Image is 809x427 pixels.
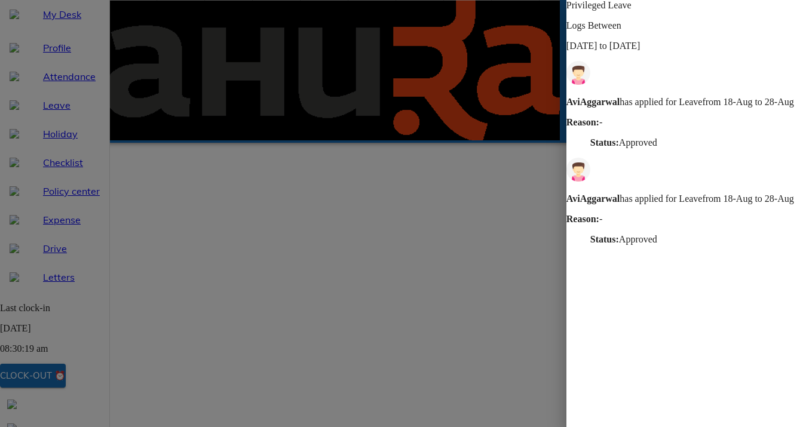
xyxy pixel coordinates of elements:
[566,61,590,85] img: weLlBVrZJxSdAAAAABJRU5ErkJggg==
[590,234,619,244] strong: Status:
[566,214,599,224] strong: Reason:
[566,214,809,225] p: -
[566,158,590,182] img: weLlBVrZJxSdAAAAABJRU5ErkJggg==
[590,137,809,148] p: Approved
[566,193,620,204] strong: Avi Aggarwal
[566,117,809,128] p: -
[566,41,809,51] p: [DATE] to [DATE]
[566,193,809,204] p: has applied for Leave from 18-Aug to 28-Aug
[566,97,809,107] p: has applied for Leave from 18-Aug to 28-Aug
[566,117,599,127] strong: Reason:
[566,97,620,107] strong: Avi Aggarwal
[590,234,809,245] p: Approved
[590,137,619,148] strong: Status:
[566,20,809,31] p: Logs Between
